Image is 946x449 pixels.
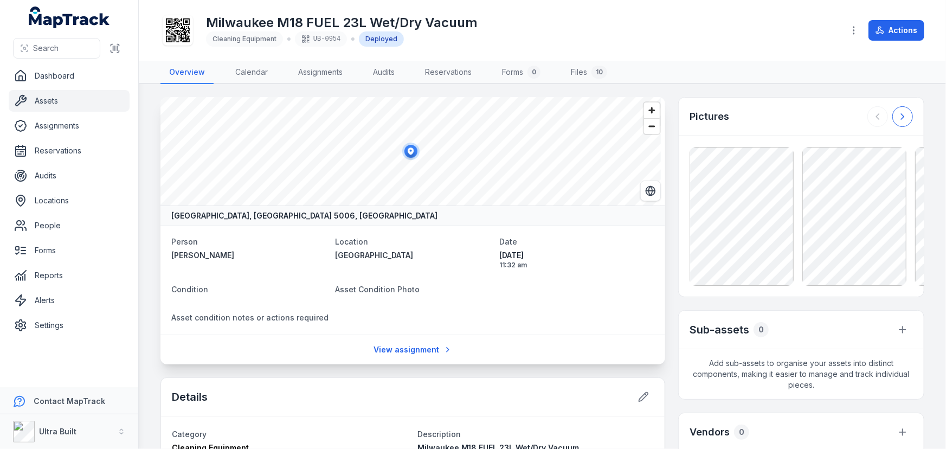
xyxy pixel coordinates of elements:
span: Add sub-assets to organise your assets into distinct components, making it easier to manage and t... [679,349,924,399]
div: 0 [527,66,540,79]
a: Reports [9,265,130,286]
a: MapTrack [29,7,110,28]
a: [PERSON_NAME] [171,250,326,261]
a: Locations [9,190,130,211]
span: Asset Condition Photo [335,285,420,294]
strong: Ultra Built [39,427,76,436]
a: Forms [9,240,130,261]
a: Dashboard [9,65,130,87]
div: 0 [754,322,769,337]
span: [GEOGRAPHIC_DATA] [335,251,413,260]
span: Search [33,43,59,54]
a: Forms0 [493,61,549,84]
a: Assignments [289,61,351,84]
span: Location [335,237,368,246]
a: Assets [9,90,130,112]
span: Description [417,429,461,439]
button: Switch to Satellite View [640,181,661,201]
h1: Milwaukee M18 FUEL 23L Wet/Dry Vacuum [206,14,478,31]
span: Cleaning Equipment [213,35,276,43]
time: 31/07/2025, 11:32:39 am [499,250,654,270]
canvas: Map [160,97,661,206]
a: Settings [9,315,130,336]
strong: [GEOGRAPHIC_DATA], [GEOGRAPHIC_DATA] 5006, [GEOGRAPHIC_DATA] [171,210,437,221]
div: 10 [591,66,607,79]
button: Search [13,38,100,59]
span: Person [171,237,198,246]
span: [DATE] [499,250,654,261]
a: View assignment [366,339,459,360]
h3: Vendors [690,425,730,440]
a: Audits [9,165,130,187]
a: People [9,215,130,236]
a: Alerts [9,290,130,311]
h3: Pictures [690,109,729,124]
button: Zoom out [644,118,660,134]
a: Overview [160,61,214,84]
a: Assignments [9,115,130,137]
a: [GEOGRAPHIC_DATA] [335,250,490,261]
h2: Sub-assets [690,322,749,337]
a: Audits [364,61,403,84]
strong: Contact MapTrack [34,396,105,406]
div: UB-0954 [295,31,347,47]
a: Calendar [227,61,276,84]
span: 11:32 am [499,261,654,270]
span: Date [499,237,517,246]
a: Files10 [562,61,616,84]
button: Actions [868,20,924,41]
a: Reservations [416,61,480,84]
div: 0 [734,425,749,440]
button: Zoom in [644,102,660,118]
h2: Details [172,389,208,405]
span: Category [172,429,207,439]
div: Deployed [359,31,404,47]
span: Condition [171,285,208,294]
a: Reservations [9,140,130,162]
span: Asset condition notes or actions required [171,313,329,322]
